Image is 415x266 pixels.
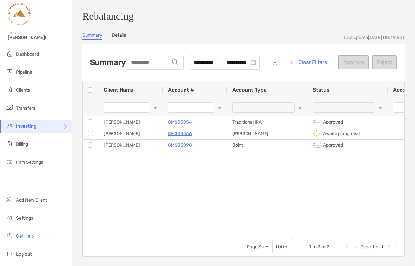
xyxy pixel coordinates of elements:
[394,244,399,249] div: Last Page
[312,244,317,250] span: to
[16,252,32,257] span: Log out
[378,105,383,110] button: Open Filter Menu
[99,140,163,151] div: [PERSON_NAME]
[6,196,14,204] img: add_new_client icon
[313,118,320,126] img: icon status
[323,141,343,149] p: Approved
[227,128,308,139] div: [PERSON_NAME]
[297,105,302,110] button: Open Filter Menu
[168,118,192,126] a: 8MS05054
[168,130,192,138] a: 8MS05056
[153,105,158,110] button: Open Filter Menu
[16,105,35,111] span: Transfers
[8,3,31,26] img: Zoe Logo
[6,232,14,240] img: get-help icon
[272,239,293,254] div: Page Size
[360,244,371,250] span: Page
[327,244,329,250] span: 3
[321,244,326,250] span: of
[289,60,293,64] img: button icon
[168,141,192,149] a: 8MS05098
[372,244,375,250] span: 1
[227,140,308,151] div: Joint
[16,160,43,165] span: Firm Settings
[6,68,14,76] img: pipeline icon
[353,244,358,249] div: Previous Page
[247,244,268,250] div: Page Size:
[104,102,150,113] input: Client Name Filter Input
[172,59,178,66] img: input icon
[313,130,320,137] img: icon status
[82,32,102,40] a: Summary
[309,244,311,250] span: 1
[232,87,266,93] span: Account Type
[219,60,224,65] span: to
[284,55,332,69] button: Clear Filters
[217,105,222,110] button: Open Filter Menu
[376,244,380,250] span: of
[6,140,14,148] img: billing icon
[16,124,37,129] span: Investing
[99,116,163,128] div: [PERSON_NAME]
[16,216,33,221] span: Settings
[345,244,350,249] div: First Page
[6,86,14,94] img: clients icon
[16,87,30,93] span: Clients
[16,234,34,239] span: Get Help
[112,32,126,40] a: Details
[323,130,360,138] p: Awaiting approval
[219,60,224,65] span: swap-right
[386,244,392,249] div: Next Page
[99,128,163,139] div: [PERSON_NAME]
[16,69,32,75] span: Pipeline
[16,197,47,203] span: Add New Client
[318,244,320,250] span: 3
[168,102,214,113] input: Account # Filter Input
[82,10,405,22] h3: Rebalancing
[90,58,126,67] h2: Summary
[381,244,384,250] span: 1
[8,35,68,40] span: [PERSON_NAME]!
[16,51,39,57] span: Dashboard
[227,116,308,128] div: Traditional IRA
[6,104,14,112] img: transfers icon
[344,35,405,40] div: Last update [DATE] 08:49 EST
[313,141,320,149] img: icon status
[168,87,194,93] span: Account #
[6,250,14,258] img: logout icon
[16,142,28,147] span: Billing
[6,122,14,130] img: investing icon
[323,118,343,126] p: Approved
[313,87,329,93] span: Status
[6,214,14,222] img: settings icon
[275,244,284,250] div: 100
[6,50,14,58] img: dashboard icon
[6,158,14,166] img: firm-settings icon
[104,87,133,93] span: Client Name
